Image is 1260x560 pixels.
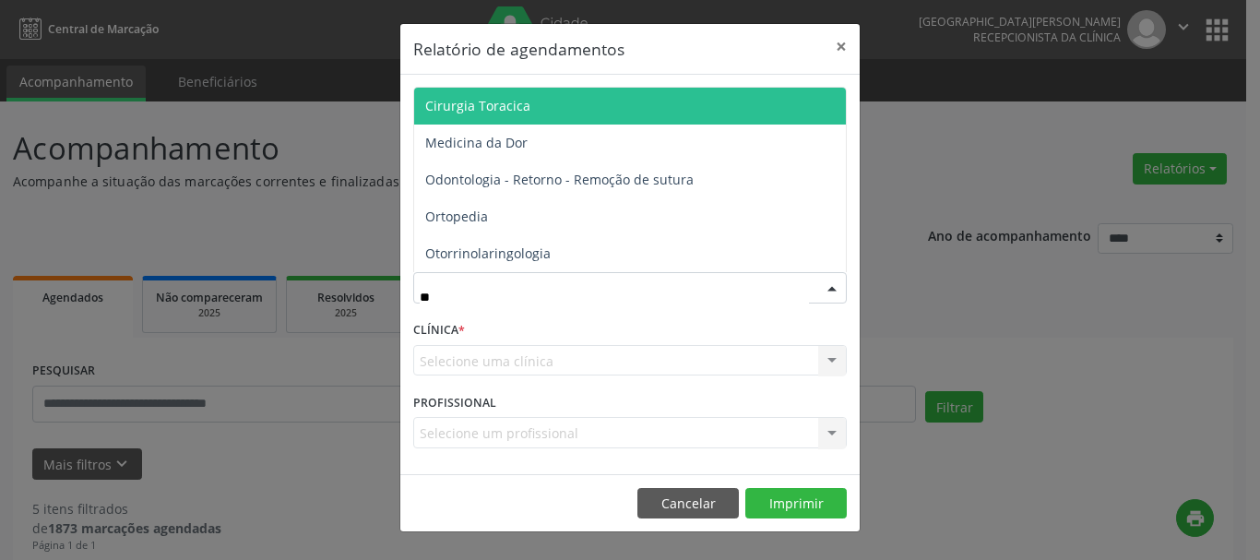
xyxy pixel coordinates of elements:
[413,88,558,116] label: DATA DE AGENDAMENTO
[823,24,860,69] button: Close
[425,244,551,262] span: Otorrinolaringologia
[425,134,528,151] span: Medicina da Dor
[745,488,847,519] button: Imprimir
[413,316,465,345] label: CLÍNICA
[413,37,624,61] h5: Relatório de agendamentos
[425,171,694,188] span: Odontologia - Retorno - Remoção de sutura
[413,388,496,417] label: PROFISSIONAL
[425,97,530,114] span: Cirurgia Toracica
[637,488,739,519] button: Cancelar
[425,208,488,225] span: Ortopedia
